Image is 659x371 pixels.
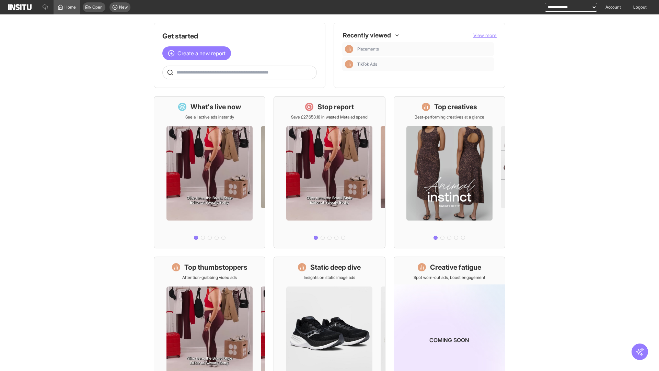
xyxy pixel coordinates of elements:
a: Top creativesBest-performing creatives at a glance [394,96,505,248]
span: Open [92,4,103,10]
span: TikTok Ads [357,61,377,67]
div: Insights [345,45,353,53]
span: TikTok Ads [357,61,491,67]
h1: Get started [162,31,317,41]
span: View more [473,32,497,38]
span: New [119,4,128,10]
a: What's live nowSee all active ads instantly [154,96,265,248]
p: Insights on static image ads [304,275,355,280]
button: View more [473,32,497,39]
p: Best-performing creatives at a glance [415,114,484,120]
button: Create a new report [162,46,231,60]
h1: Top thumbstoppers [184,262,247,272]
h1: What's live now [190,102,241,112]
div: Insights [345,60,353,68]
p: See all active ads instantly [185,114,234,120]
img: Logo [8,4,32,10]
h1: Stop report [317,102,354,112]
span: Create a new report [177,49,226,57]
span: Placements [357,46,491,52]
h1: Static deep dive [310,262,361,272]
span: Placements [357,46,379,52]
a: Stop reportSave £27,653.16 in wasted Meta ad spend [274,96,385,248]
p: Attention-grabbing video ads [182,275,237,280]
span: Home [65,4,76,10]
h1: Top creatives [434,102,477,112]
p: Save £27,653.16 in wasted Meta ad spend [291,114,368,120]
